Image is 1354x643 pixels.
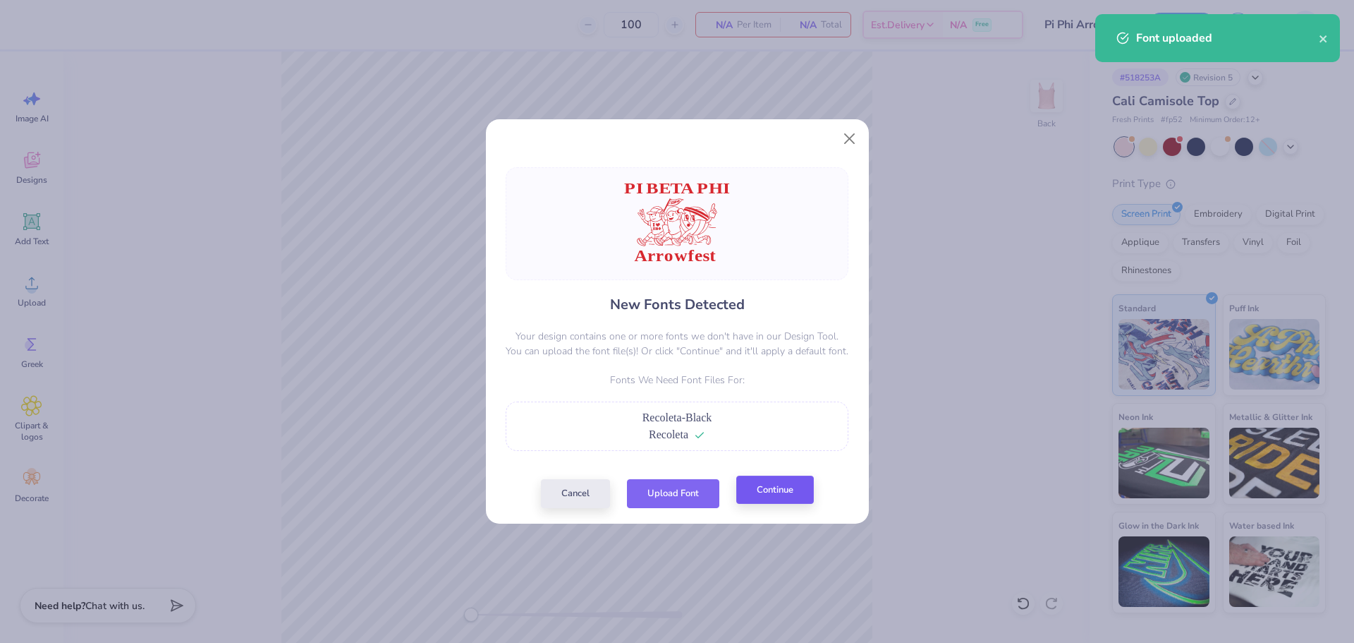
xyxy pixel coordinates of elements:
button: Continue [736,476,814,505]
span: Recoleta [649,428,688,440]
button: Cancel [541,479,610,508]
p: Fonts We Need Font Files For: [506,373,848,387]
button: Upload Font [627,479,719,508]
button: Close [836,126,862,152]
h4: New Fonts Detected [610,294,745,315]
span: Recoleta-Black [642,411,712,423]
div: Font uploaded [1136,30,1319,47]
button: close [1319,30,1329,47]
p: Your design contains one or more fonts we don't have in our Design Tool. You can upload the font ... [506,329,848,359]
